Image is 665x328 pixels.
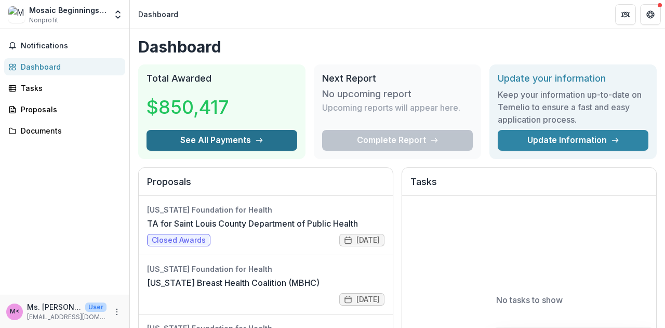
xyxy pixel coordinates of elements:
[111,4,125,25] button: Open entity switcher
[4,101,125,118] a: Proposals
[615,4,636,25] button: Partners
[496,294,563,306] p: No tasks to show
[498,130,648,151] a: Update Information
[410,176,648,196] h2: Tasks
[147,217,358,230] a: TA for Saint Louis County Department of Public Health
[29,5,107,16] div: Mosaic Beginnings, LLC
[147,176,384,196] h2: Proposals
[322,73,473,84] h2: Next Report
[147,277,320,289] a: [US_STATE] Breast Health Coalition (MBHC)
[29,16,58,25] span: Nonprofit
[147,130,297,151] button: See All Payments
[21,42,121,50] span: Notifications
[498,73,648,84] h2: Update your information
[322,88,411,100] h3: No upcoming report
[21,61,117,72] div: Dashboard
[10,308,20,315] div: Ms. Monique Norfolk <mosaicbeginnings@gmail.com>
[134,7,182,22] nav: breadcrumb
[4,58,125,75] a: Dashboard
[21,104,117,115] div: Proposals
[498,88,648,126] h3: Keep your information up-to-date on Temelio to ensure a fast and easy application process.
[322,101,460,114] p: Upcoming reports will appear here.
[27,312,107,322] p: [EMAIL_ADDRESS][DOMAIN_NAME]
[27,301,81,312] p: Ms. [PERSON_NAME] <[EMAIL_ADDRESS][DOMAIN_NAME]>
[4,122,125,139] a: Documents
[85,303,107,312] p: User
[138,37,657,56] h1: Dashboard
[8,6,25,23] img: Mosaic Beginnings, LLC
[4,37,125,54] button: Notifications
[640,4,661,25] button: Get Help
[138,9,178,20] div: Dashboard
[147,73,297,84] h2: Total Awarded
[21,83,117,94] div: Tasks
[111,306,123,318] button: More
[147,93,229,121] h3: $850,417
[21,125,117,136] div: Documents
[4,80,125,97] a: Tasks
